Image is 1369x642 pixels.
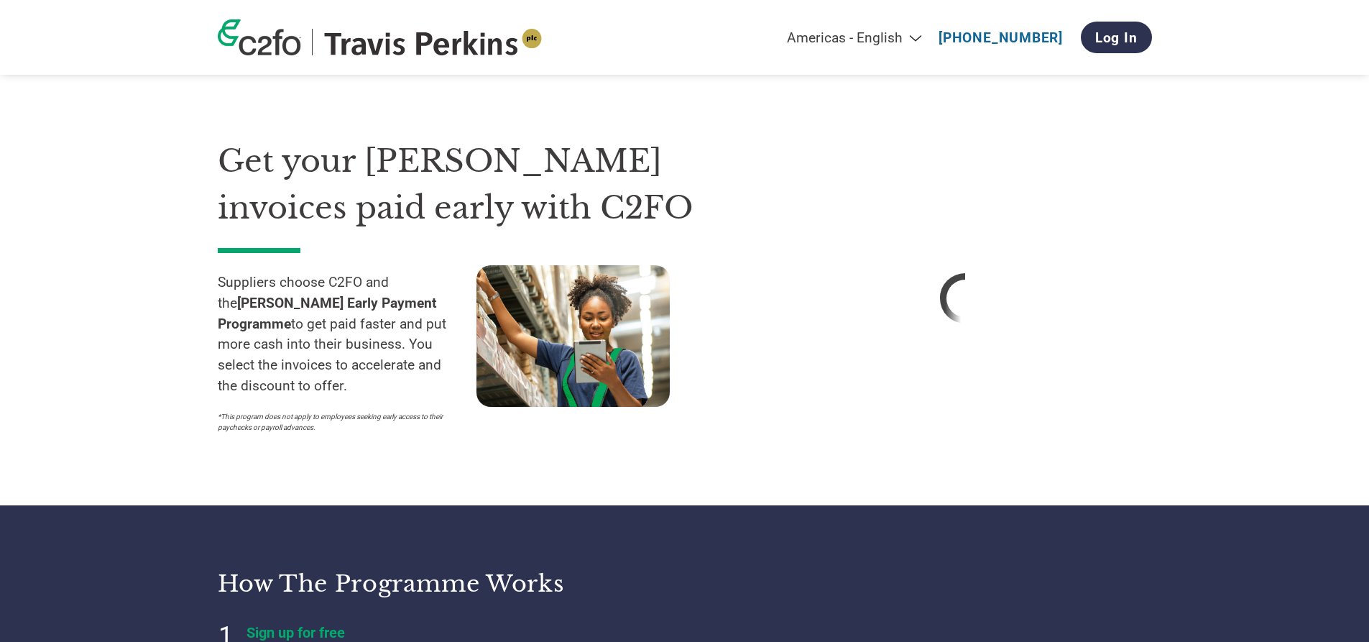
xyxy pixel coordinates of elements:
a: Log In [1081,22,1152,53]
img: c2fo logo [218,19,301,55]
img: Travis Perkins [323,29,543,55]
h1: Get your [PERSON_NAME] invoices paid early with C2FO [218,138,735,231]
img: supply chain worker [476,265,670,407]
p: *This program does not apply to employees seeking early access to their paychecks or payroll adva... [218,411,462,433]
h3: How the programme works [218,569,667,598]
strong: [PERSON_NAME] Early Payment Programme [218,295,437,332]
a: [PHONE_NUMBER] [939,29,1063,46]
h4: Sign up for free [246,624,606,641]
p: Suppliers choose C2FO and the to get paid faster and put more cash into their business. You selec... [218,272,476,397]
